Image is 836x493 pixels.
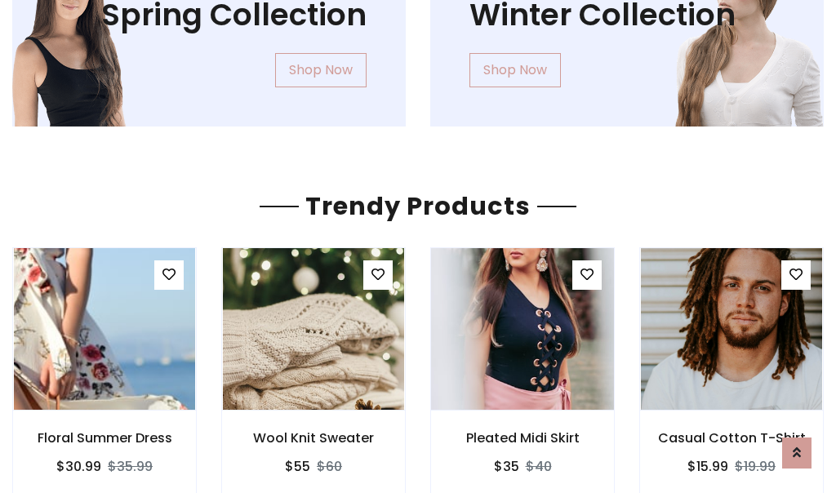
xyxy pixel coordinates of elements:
del: $40 [526,457,552,476]
del: $60 [317,457,342,476]
a: Shop Now [275,53,367,87]
h6: $35 [494,459,519,474]
h6: $55 [285,459,310,474]
h6: Pleated Midi Skirt [431,430,614,446]
h6: $15.99 [687,459,728,474]
del: $35.99 [108,457,153,476]
h6: Floral Summer Dress [13,430,196,446]
h6: Wool Knit Sweater [222,430,405,446]
h6: Casual Cotton T-Shirt [640,430,823,446]
h6: $30.99 [56,459,101,474]
a: Shop Now [469,53,561,87]
del: $19.99 [735,457,776,476]
span: Trendy Products [299,189,537,224]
